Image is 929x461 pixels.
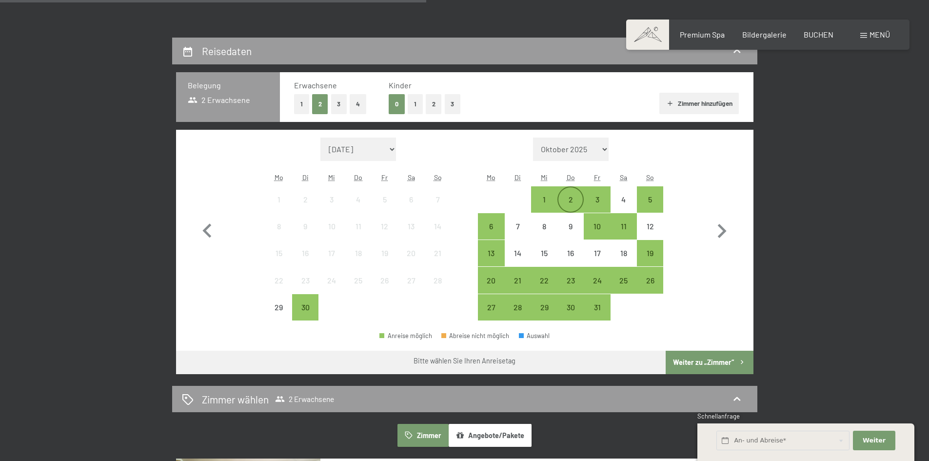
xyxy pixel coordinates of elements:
[853,431,895,451] button: Weiter
[398,213,424,240] div: Sat Sep 13 2025
[532,303,556,328] div: 29
[541,173,548,181] abbr: Mittwoch
[345,186,372,213] div: Thu Sep 04 2025
[611,186,637,213] div: Sat Oct 04 2025
[346,196,371,220] div: 4
[292,213,318,240] div: Tue Sep 09 2025
[319,249,344,274] div: 17
[424,213,451,240] div: Anreise nicht möglich
[637,267,663,293] div: Anreise möglich
[584,267,610,293] div: Anreise möglich
[292,213,318,240] div: Anreise nicht möglich
[318,186,345,213] div: Anreise nicht möglich
[373,196,397,220] div: 5
[620,173,627,181] abbr: Samstag
[266,186,292,213] div: Anreise nicht möglich
[532,222,556,247] div: 8
[292,240,318,266] div: Anreise nicht möglich
[398,186,424,213] div: Sat Sep 06 2025
[531,294,557,321] div: Wed Oct 29 2025
[557,294,584,321] div: Thu Oct 30 2025
[389,80,412,90] span: Kinder
[266,267,292,293] div: Anreise nicht möglich
[399,277,423,301] div: 27
[441,333,510,339] div: Abreise nicht möglich
[680,30,725,39] a: Premium Spa
[399,222,423,247] div: 13
[379,333,432,339] div: Anreise möglich
[425,277,450,301] div: 28
[292,186,318,213] div: Tue Sep 02 2025
[397,424,448,446] button: Zimmer
[372,240,398,266] div: Anreise nicht möglich
[319,222,344,247] div: 10
[424,186,451,213] div: Anreise nicht möglich
[398,213,424,240] div: Anreise nicht möglich
[585,196,609,220] div: 3
[389,94,405,114] button: 0
[531,213,557,240] div: Wed Oct 08 2025
[557,267,584,293] div: Anreise möglich
[557,267,584,293] div: Thu Oct 23 2025
[708,138,736,321] button: Nächster Monat
[449,424,532,446] button: Angebote/Pakete
[697,412,740,420] span: Schnellanfrage
[398,186,424,213] div: Anreise nicht möglich
[479,303,503,328] div: 27
[531,186,557,213] div: Anreise möglich
[318,213,345,240] div: Wed Sep 10 2025
[345,267,372,293] div: Anreise nicht möglich
[478,213,504,240] div: Anreise möglich
[302,173,309,181] abbr: Dienstag
[266,186,292,213] div: Mon Sep 01 2025
[372,240,398,266] div: Fri Sep 19 2025
[585,222,609,247] div: 10
[425,196,450,220] div: 7
[312,94,328,114] button: 2
[611,213,637,240] div: Sat Oct 11 2025
[372,186,398,213] div: Fri Sep 05 2025
[372,267,398,293] div: Fri Sep 26 2025
[638,196,662,220] div: 5
[584,186,610,213] div: Fri Oct 03 2025
[373,277,397,301] div: 26
[557,294,584,321] div: Anreise möglich
[531,213,557,240] div: Anreise nicht möglich
[331,94,347,114] button: 3
[350,94,366,114] button: 4
[638,222,662,247] div: 12
[804,30,833,39] a: BUCHEN
[531,267,557,293] div: Wed Oct 22 2025
[531,240,557,266] div: Anreise nicht möglich
[345,213,372,240] div: Thu Sep 11 2025
[666,351,753,374] button: Weiter zu „Zimmer“
[870,30,890,39] span: Menü
[612,196,636,220] div: 4
[399,249,423,274] div: 20
[424,213,451,240] div: Sun Sep 14 2025
[505,294,531,321] div: Tue Oct 28 2025
[567,173,575,181] abbr: Donnerstag
[558,249,583,274] div: 16
[742,30,787,39] a: Bildergalerie
[294,94,309,114] button: 1
[381,173,388,181] abbr: Freitag
[293,222,317,247] div: 9
[637,213,663,240] div: Anreise nicht möglich
[424,186,451,213] div: Sun Sep 07 2025
[478,240,504,266] div: Anreise möglich
[202,45,252,57] h2: Reisedaten
[531,267,557,293] div: Anreise möglich
[188,95,251,105] span: 2 Erwachsene
[266,213,292,240] div: Mon Sep 08 2025
[292,267,318,293] div: Anreise nicht möglich
[346,249,371,274] div: 18
[293,196,317,220] div: 2
[505,213,531,240] div: Tue Oct 07 2025
[188,80,268,91] h3: Belegung
[611,240,637,266] div: Anreise nicht möglich
[425,222,450,247] div: 14
[398,267,424,293] div: Anreise nicht möglich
